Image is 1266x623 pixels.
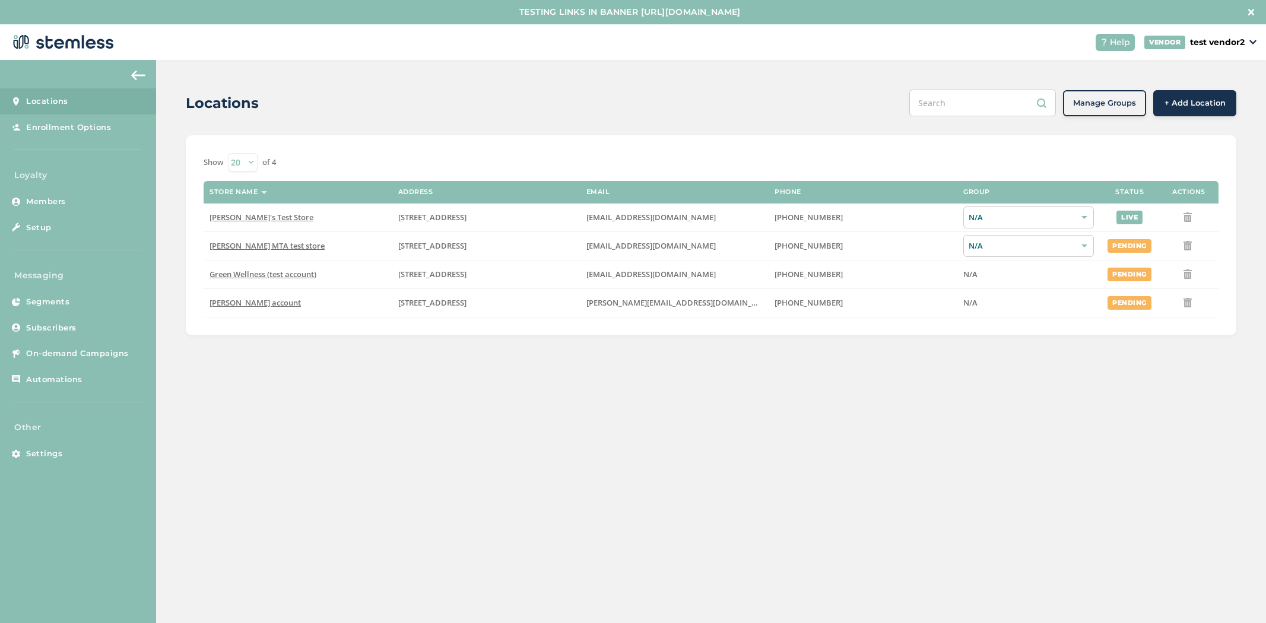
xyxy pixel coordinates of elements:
[210,212,386,223] label: Brian's Test Store
[398,188,433,196] label: Address
[963,206,1094,228] div: N/A
[1248,9,1254,15] img: icon-close-white-1ed751a3.svg
[775,188,801,196] label: Phone
[775,241,951,251] label: (503) 804-9208
[775,298,951,308] label: (516) 515-6156
[9,30,114,54] img: logo-dark-0685b13c.svg
[1116,211,1143,224] div: live
[1159,181,1219,204] th: Actions
[26,122,111,133] span: Enrollment Options
[963,188,990,196] label: Group
[1144,36,1185,49] div: VENDOR
[775,269,951,279] label: (503) 804-9208
[775,212,843,223] span: [PHONE_NUMBER]
[26,222,52,234] span: Setup
[586,212,763,223] label: brianashen@gmail.com
[26,374,83,386] span: Automations
[963,298,1094,308] label: N/A
[210,188,258,196] label: Store name
[210,241,386,251] label: Brians MTA test store
[586,298,763,308] label: brian@stemless.co
[1110,36,1130,49] span: Help
[210,212,313,223] span: [PERSON_NAME]'s Test Store
[775,269,843,279] span: [PHONE_NUMBER]
[1153,90,1236,116] button: + Add Location
[204,157,223,169] label: Show
[1108,239,1151,253] div: pending
[131,71,145,80] img: icon-arrow-back-accent-c549486e.svg
[909,90,1056,116] input: Search
[261,191,267,194] img: icon-sort-1e1d7615.svg
[1165,97,1226,109] span: + Add Location
[1063,90,1146,116] button: Manage Groups
[398,240,467,251] span: [STREET_ADDRESS]
[1108,268,1151,281] div: pending
[26,322,77,334] span: Subscribers
[210,269,386,279] label: Green Wellness (test account)
[398,241,575,251] label: 1329 Wiley Oak Drive
[586,269,763,279] label: BrianAShen@gmail.com
[26,296,69,308] span: Segments
[398,269,467,279] span: [STREET_ADDRESS]
[210,240,325,251] span: [PERSON_NAME] MTA test store
[1115,188,1144,196] label: Status
[1190,36,1245,49] p: test vendor2
[963,235,1094,257] div: N/A
[1100,39,1108,46] img: icon-help-white-03924b79.svg
[398,269,575,279] label: 17252 Northwest Oakley Court
[1207,566,1266,623] iframe: Chat Widget
[398,297,467,308] span: [STREET_ADDRESS]
[586,212,716,223] span: [EMAIL_ADDRESS][DOMAIN_NAME]
[775,240,843,251] span: [PHONE_NUMBER]
[1249,40,1257,44] img: icon_down-arrow-small-66adaf34.svg
[1108,296,1151,310] div: pending
[262,157,276,169] label: of 4
[586,269,716,279] span: [EMAIL_ADDRESS][DOMAIN_NAME]
[775,297,843,308] span: [PHONE_NUMBER]
[586,297,776,308] span: [PERSON_NAME][EMAIL_ADDRESS][DOMAIN_NAME]
[26,96,68,107] span: Locations
[210,298,386,308] label: Brian Vend account
[12,6,1248,18] label: TESTING LINKS IN BANNER [URL][DOMAIN_NAME]
[210,269,316,279] span: Green Wellness (test account)
[26,348,129,360] span: On-demand Campaigns
[775,212,951,223] label: (503) 804-9208
[26,196,66,208] span: Members
[210,297,301,308] span: [PERSON_NAME] account
[398,212,575,223] label: 123 East Main Street
[586,188,610,196] label: Email
[586,240,716,251] span: [EMAIL_ADDRESS][DOMAIN_NAME]
[963,269,1094,279] label: N/A
[186,93,259,114] h2: Locations
[1073,97,1136,109] span: Manage Groups
[586,241,763,251] label: danuka@stemless.co
[398,298,575,308] label: 1245 Wilshire Boulevard
[398,212,467,223] span: [STREET_ADDRESS]
[26,448,62,460] span: Settings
